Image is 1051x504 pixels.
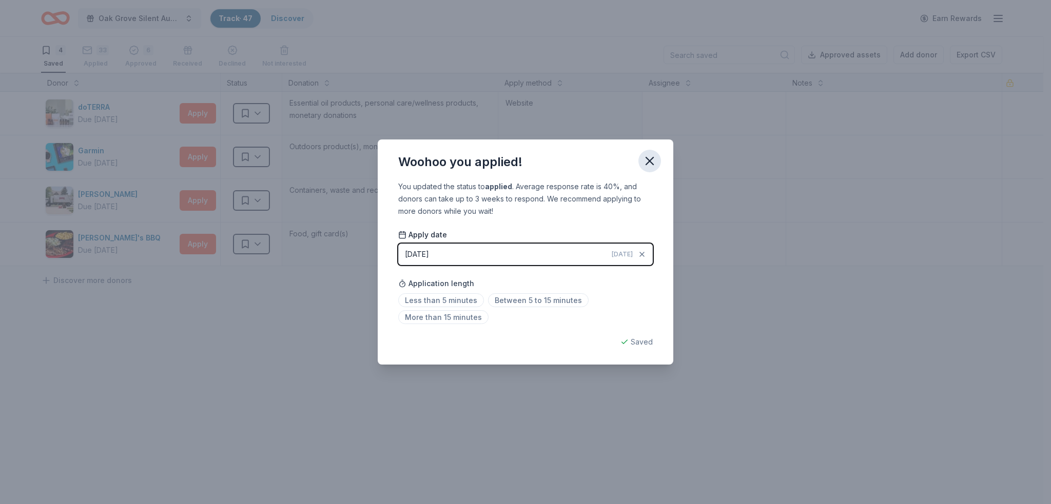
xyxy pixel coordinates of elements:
span: Apply date [398,230,447,240]
span: [DATE] [612,250,633,258]
span: Between 5 to 15 minutes [488,293,589,307]
div: [DATE] [405,248,429,260]
span: More than 15 minutes [398,310,489,324]
button: [DATE][DATE] [398,244,653,265]
b: applied [485,182,512,191]
span: Application length [398,277,474,290]
div: Woohoo you applied! [398,154,522,170]
div: You updated the status to . Average response rate is 40%, and donors can take up to 3 weeks to re... [398,180,653,217]
span: Less than 5 minutes [398,293,484,307]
